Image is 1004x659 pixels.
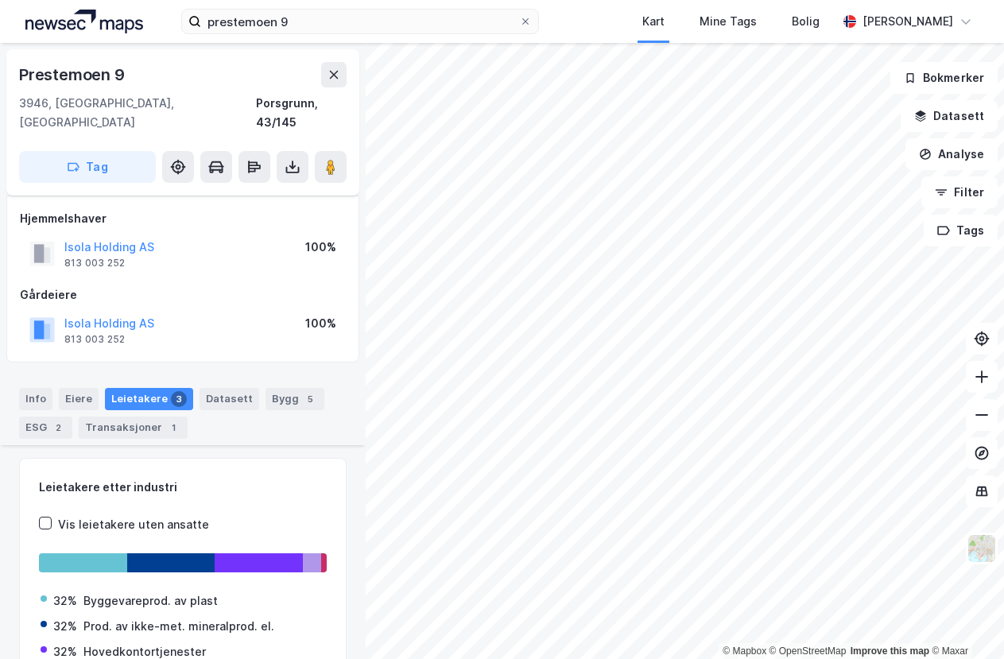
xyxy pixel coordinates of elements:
div: Eiere [59,388,99,410]
div: Bolig [792,12,820,31]
a: Mapbox [723,645,766,657]
a: Improve this map [851,645,929,657]
div: 100% [305,238,336,257]
div: Vis leietakere uten ansatte [58,515,209,534]
div: Gårdeiere [20,285,346,304]
img: Z [967,533,997,564]
button: Tags [924,215,998,246]
iframe: Chat Widget [925,583,1004,659]
div: 2 [50,420,66,436]
div: ESG [19,417,72,439]
div: Kart [642,12,665,31]
div: Bygg [266,388,324,410]
div: [PERSON_NAME] [863,12,953,31]
div: Prestemoen 9 [19,62,128,87]
div: Info [19,388,52,410]
div: 3946, [GEOGRAPHIC_DATA], [GEOGRAPHIC_DATA] [19,94,256,132]
a: OpenStreetMap [769,645,847,657]
div: 1 [165,420,181,436]
div: Porsgrunn, 43/145 [256,94,347,132]
button: Filter [921,176,998,208]
div: 32% [53,591,77,611]
div: Datasett [200,388,259,410]
div: Mine Tags [700,12,757,31]
div: Prod. av ikke-met. mineralprod. el. [83,617,274,636]
button: Bokmerker [890,62,998,94]
div: 813 003 252 [64,333,125,346]
div: Leietakere [105,388,193,410]
input: Søk på adresse, matrikkel, gårdeiere, leietakere eller personer [201,10,518,33]
button: Tag [19,151,156,183]
div: Leietakere etter industri [39,478,327,497]
div: 813 003 252 [64,257,125,269]
button: Analyse [905,138,998,170]
div: Hjemmelshaver [20,209,346,228]
div: 3 [171,391,187,407]
div: 5 [302,391,318,407]
div: 32% [53,617,77,636]
img: logo.a4113a55bc3d86da70a041830d287a7e.svg [25,10,143,33]
div: Transaksjoner [79,417,188,439]
button: Datasett [901,100,998,132]
div: 100% [305,314,336,333]
div: Byggevareprod. av plast [83,591,218,611]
